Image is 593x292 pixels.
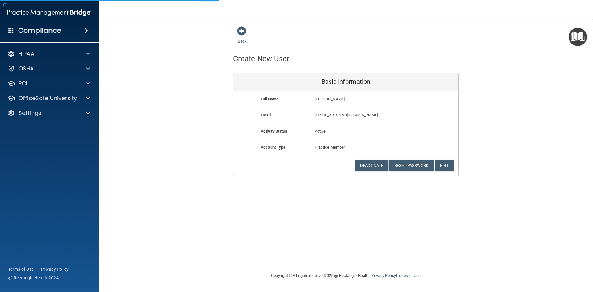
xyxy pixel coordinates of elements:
[315,112,413,119] p: [EMAIL_ADDRESS][DOMAIN_NAME]
[233,55,289,63] h4: Create New User
[315,144,377,151] p: Practice Member
[233,266,459,286] div: Copyright © All rights reserved 2025 @ Rectangle Health | |
[8,266,34,272] a: Terms of Use
[8,275,59,281] span: Ⓒ Rectangle Health 2024
[261,97,279,101] b: Full Name
[7,65,90,72] a: OSHA
[19,80,27,87] p: PCI
[19,50,34,57] p: HIPAA
[315,95,413,103] p: [PERSON_NAME]
[261,145,285,150] b: Account Type
[238,32,247,44] a: Back
[19,65,34,72] p: OSHA
[371,273,396,278] a: Privacy Policy
[233,73,458,91] div: Basic Information
[7,6,91,19] img: PMB logo
[261,113,271,117] b: Email
[315,128,377,135] p: Active
[355,160,388,171] button: Deactivate
[261,129,287,133] b: Activity Status
[435,160,454,171] button: Edit
[569,28,587,46] button: Open Resource Center
[18,26,61,35] h4: Compliance
[7,109,90,117] a: Settings
[7,50,90,57] a: HIPAA
[389,160,434,171] button: Reset Password
[19,109,41,117] p: Settings
[19,95,77,102] p: OfficeSafe University
[7,95,90,102] a: OfficeSafe University
[7,80,90,87] a: PCI
[397,273,421,278] a: Terms of Use
[41,266,69,272] a: Privacy Policy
